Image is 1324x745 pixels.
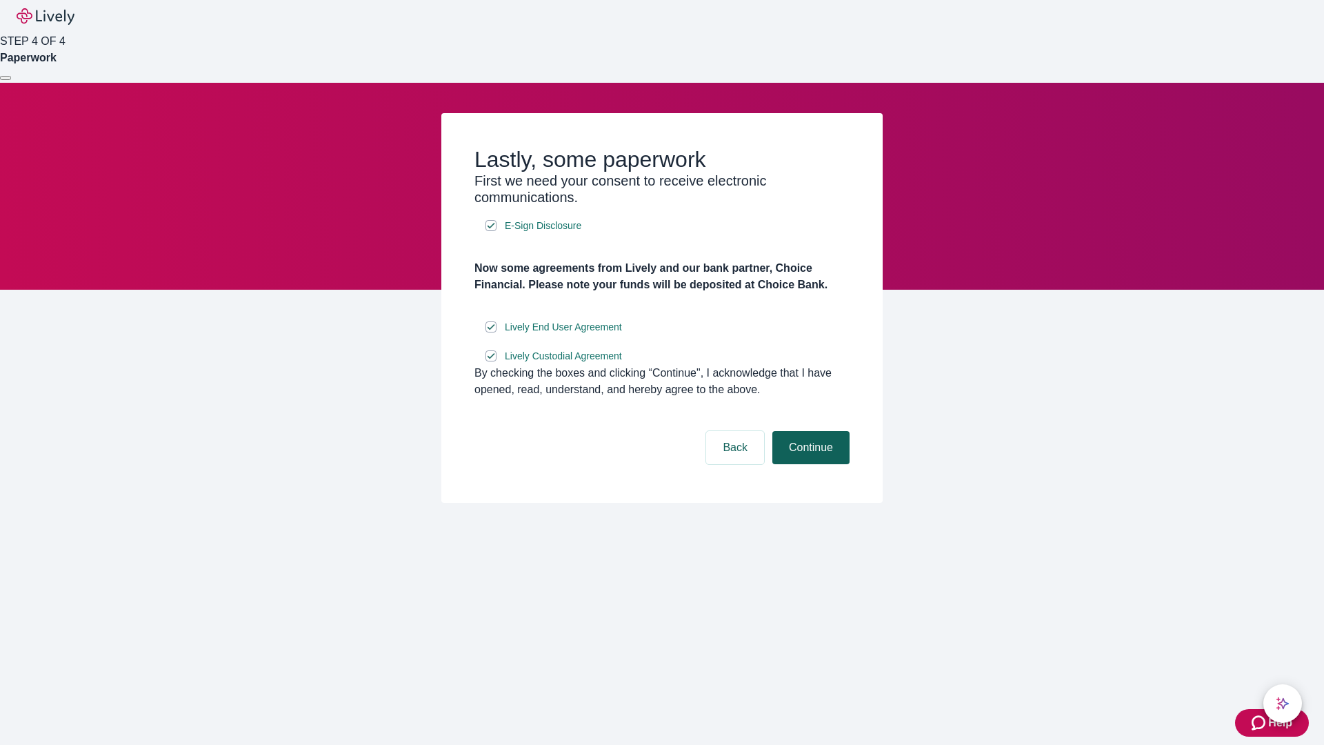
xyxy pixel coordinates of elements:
[505,219,581,233] span: E-Sign Disclosure
[17,8,74,25] img: Lively
[474,146,850,172] h2: Lastly, some paperwork
[1252,715,1268,731] svg: Zendesk support icon
[502,217,584,235] a: e-sign disclosure document
[505,349,622,364] span: Lively Custodial Agreement
[1276,697,1290,711] svg: Lively AI Assistant
[772,431,850,464] button: Continue
[502,319,625,336] a: e-sign disclosure document
[474,172,850,206] h3: First we need your consent to receive electronic communications.
[502,348,625,365] a: e-sign disclosure document
[706,431,764,464] button: Back
[505,320,622,335] span: Lively End User Agreement
[1235,709,1309,737] button: Zendesk support iconHelp
[1263,684,1302,723] button: chat
[1268,715,1292,731] span: Help
[474,260,850,293] h4: Now some agreements from Lively and our bank partner, Choice Financial. Please note your funds wi...
[474,365,850,398] div: By checking the boxes and clicking “Continue", I acknowledge that I have opened, read, understand...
